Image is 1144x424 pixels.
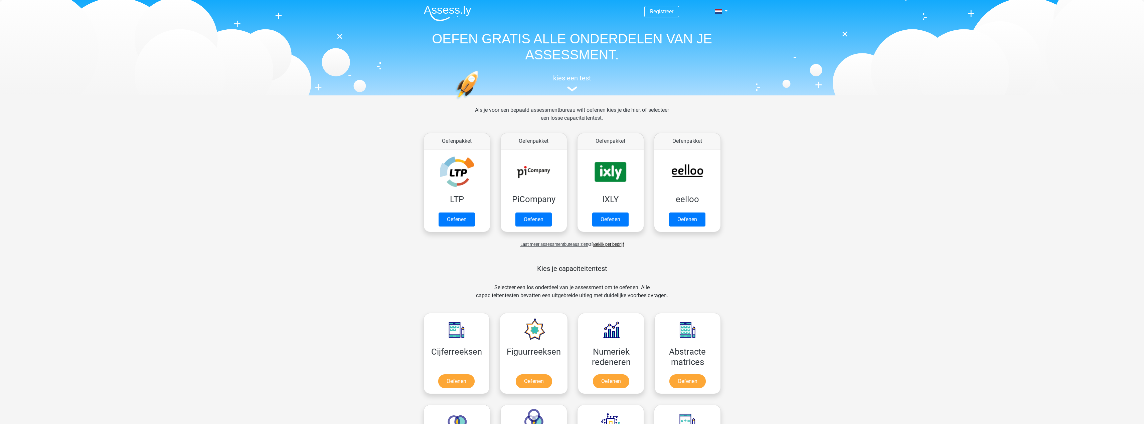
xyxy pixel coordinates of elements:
[419,74,726,82] h5: kies een test
[424,5,471,21] img: Assessly
[520,242,588,247] span: Laat meer assessmentbureaus zien
[515,213,552,227] a: Oefenen
[470,284,674,308] div: Selecteer een los onderdeel van je assessment om te oefenen. Alle capaciteitentesten bevatten een...
[419,31,726,63] h1: OEFEN GRATIS ALLE ONDERDELEN VAN JE ASSESSMENT.
[430,265,715,273] h5: Kies je capaciteitentest
[567,86,577,91] img: assessment
[593,374,629,388] a: Oefenen
[593,242,624,247] a: Bekijk per bedrijf
[669,374,706,388] a: Oefenen
[455,71,504,131] img: oefenen
[470,106,674,130] div: Als je voor een bepaald assessmentbureau wilt oefenen kies je die hier, of selecteer een losse ca...
[439,213,475,227] a: Oefenen
[650,8,673,15] a: Registreer
[669,213,705,227] a: Oefenen
[516,374,552,388] a: Oefenen
[438,374,475,388] a: Oefenen
[419,74,726,92] a: kies een test
[419,235,726,248] div: of
[592,213,629,227] a: Oefenen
